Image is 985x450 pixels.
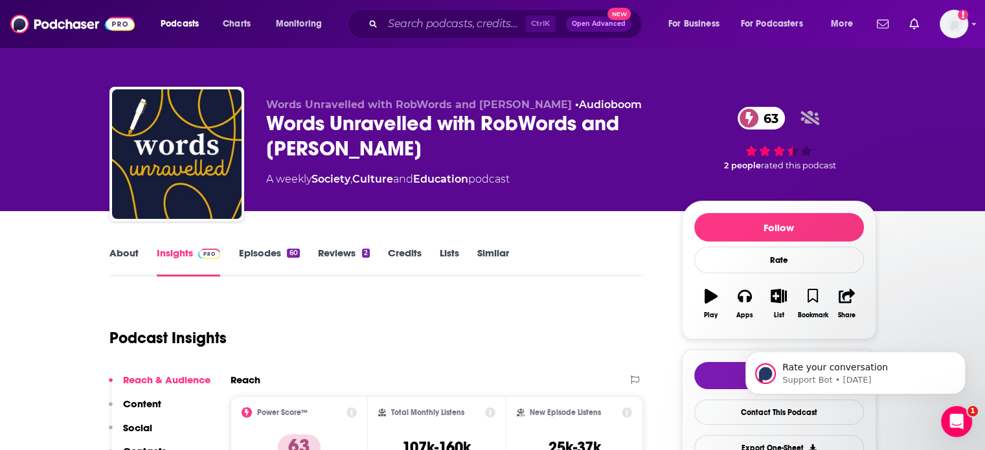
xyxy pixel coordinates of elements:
[123,374,210,386] p: Reach & Audience
[940,10,968,38] button: Show profile menu
[968,406,978,416] span: 1
[109,247,139,276] a: About
[112,89,242,219] img: Words Unravelled with RobWords and Jess Zafarris
[958,10,968,20] svg: Add a profile image
[838,311,855,319] div: Share
[318,247,370,276] a: Reviews2
[762,280,795,327] button: List
[266,172,510,187] div: A weekly podcast
[796,280,830,327] button: Bookmark
[682,98,876,179] div: 63 2 peoplerated this podcast
[741,15,803,33] span: For Podcasters
[694,213,864,242] button: Follow
[751,107,785,129] span: 63
[774,311,784,319] div: List
[10,12,135,36] img: Podchaser - Follow, Share and Rate Podcasts
[659,14,736,34] button: open menu
[123,422,152,434] p: Social
[579,98,642,111] a: Audioboom
[704,311,718,319] div: Play
[566,16,631,32] button: Open AdvancedNew
[287,249,299,258] div: 60
[109,374,210,398] button: Reach & Audience
[109,422,152,445] button: Social
[797,311,828,319] div: Bookmark
[761,161,836,170] span: rated this podcast
[311,173,350,185] a: Society
[393,173,413,185] span: and
[575,98,642,111] span: •
[940,10,968,38] span: Logged in as N0elleB7
[388,247,422,276] a: Credits
[738,107,785,129] a: 63
[822,14,869,34] button: open menu
[276,15,322,33] span: Monitoring
[238,247,299,276] a: Episodes60
[477,247,509,276] a: Similar
[694,247,864,273] div: Rate
[694,362,864,389] button: tell me why sparkleTell Me Why
[694,399,864,425] a: Contact This Podcast
[352,173,393,185] a: Culture
[872,13,894,35] a: Show notifications dropdown
[350,173,352,185] span: ,
[694,280,728,327] button: Play
[152,14,216,34] button: open menu
[831,15,853,33] span: More
[736,311,753,319] div: Apps
[123,398,161,410] p: Content
[266,98,572,111] span: Words Unravelled with RobWords and [PERSON_NAME]
[157,247,221,276] a: InsightsPodchaser Pro
[440,247,459,276] a: Lists
[724,161,761,170] span: 2 people
[161,15,199,33] span: Podcasts
[391,408,464,417] h2: Total Monthly Listens
[732,14,822,34] button: open menu
[668,15,719,33] span: For Business
[830,280,863,327] button: Share
[359,9,655,39] div: Search podcasts, credits, & more...
[198,249,221,259] img: Podchaser Pro
[223,15,251,33] span: Charts
[362,249,370,258] div: 2
[941,406,972,437] iframe: Intercom live chat
[726,324,985,415] iframe: Intercom notifications message
[904,13,924,35] a: Show notifications dropdown
[728,280,762,327] button: Apps
[257,408,308,417] h2: Power Score™
[607,8,631,20] span: New
[413,173,468,185] a: Education
[572,21,626,27] span: Open Advanced
[530,408,601,417] h2: New Episode Listens
[525,16,556,32] span: Ctrl K
[267,14,339,34] button: open menu
[940,10,968,38] img: User Profile
[231,374,260,386] h2: Reach
[383,14,525,34] input: Search podcasts, credits, & more...
[109,398,161,422] button: Content
[109,328,227,348] h1: Podcast Insights
[214,14,258,34] a: Charts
